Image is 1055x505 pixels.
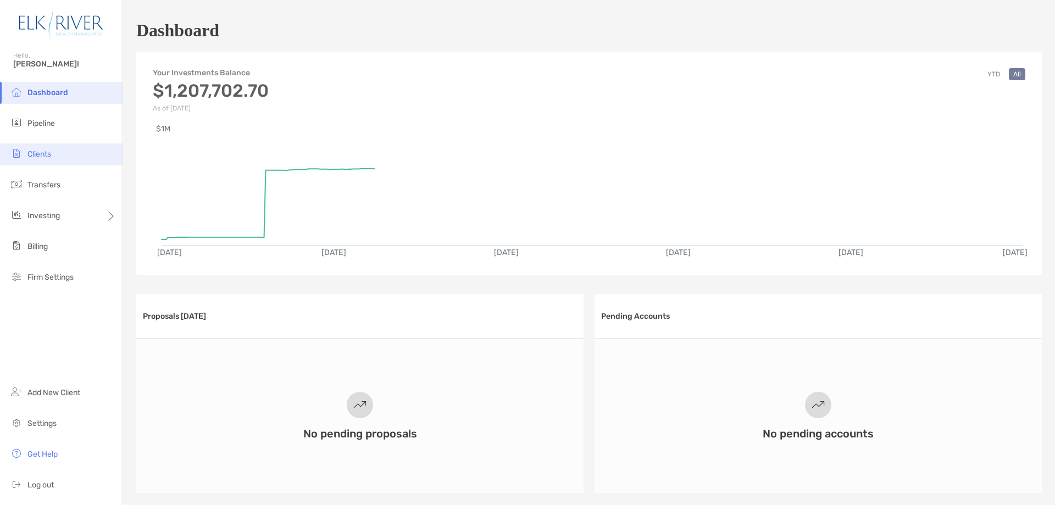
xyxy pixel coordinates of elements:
[10,478,23,491] img: logout icon
[27,273,74,282] span: Firm Settings
[1003,248,1028,257] text: [DATE]
[1009,68,1025,80] button: All
[13,59,116,69] span: [PERSON_NAME]!
[13,4,109,44] img: Zoe Logo
[27,388,80,397] span: Add New Client
[666,248,691,257] text: [DATE]
[27,419,57,428] span: Settings
[10,270,23,283] img: firm-settings icon
[10,447,23,460] img: get-help icon
[143,312,206,321] h3: Proposals [DATE]
[983,68,1004,80] button: YTD
[10,385,23,398] img: add_new_client icon
[10,239,23,252] img: billing icon
[839,248,863,257] text: [DATE]
[27,211,60,220] span: Investing
[321,248,346,257] text: [DATE]
[27,149,51,159] span: Clients
[10,116,23,129] img: pipeline icon
[27,480,54,490] span: Log out
[303,427,417,440] h3: No pending proposals
[27,180,60,190] span: Transfers
[27,242,48,251] span: Billing
[10,177,23,191] img: transfers icon
[153,104,269,112] p: As of [DATE]
[153,80,269,101] h3: $1,207,702.70
[10,416,23,429] img: settings icon
[10,147,23,160] img: clients icon
[27,119,55,128] span: Pipeline
[153,68,269,77] h4: Your Investments Balance
[10,208,23,221] img: investing icon
[157,248,182,257] text: [DATE]
[136,20,219,41] h1: Dashboard
[156,124,170,134] text: $1M
[27,449,58,459] span: Get Help
[10,85,23,98] img: dashboard icon
[601,312,670,321] h3: Pending Accounts
[763,427,874,440] h3: No pending accounts
[494,248,519,257] text: [DATE]
[27,88,68,97] span: Dashboard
